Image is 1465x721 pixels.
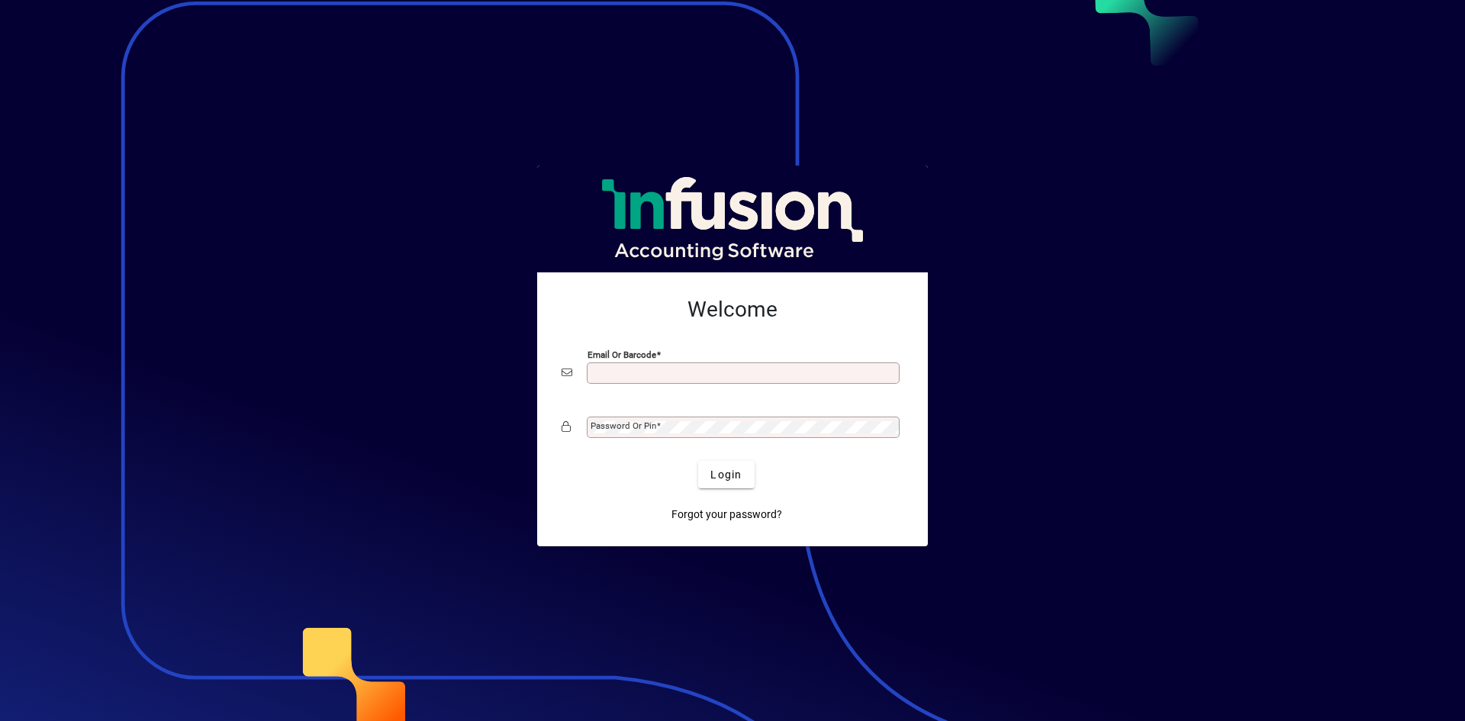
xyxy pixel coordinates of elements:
[562,297,903,323] h2: Welcome
[591,420,656,431] mat-label: Password or Pin
[710,467,742,483] span: Login
[588,349,656,360] mat-label: Email or Barcode
[698,461,754,488] button: Login
[671,507,782,523] span: Forgot your password?
[665,501,788,528] a: Forgot your password?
